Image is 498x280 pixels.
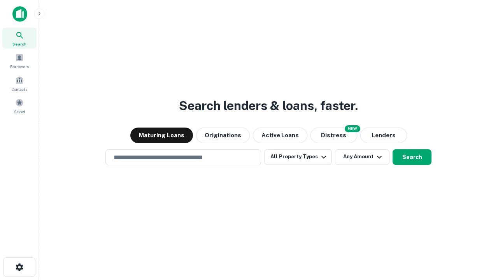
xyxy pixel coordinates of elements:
a: Borrowers [2,50,37,71]
button: Any Amount [335,149,389,165]
button: Originations [196,128,250,143]
h3: Search lenders & loans, faster. [179,96,358,115]
button: Search distressed loans with lien and other non-mortgage details. [310,128,357,143]
span: Saved [14,108,25,115]
button: Lenders [360,128,407,143]
a: Contacts [2,73,37,94]
span: Contacts [12,86,27,92]
button: Maturing Loans [130,128,193,143]
iframe: Chat Widget [459,218,498,255]
img: capitalize-icon.png [12,6,27,22]
div: NEW [345,125,360,132]
button: All Property Types [264,149,332,165]
span: Borrowers [10,63,29,70]
a: Search [2,28,37,49]
a: Saved [2,95,37,116]
span: Search [12,41,26,47]
button: Active Loans [253,128,307,143]
button: Search [393,149,431,165]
